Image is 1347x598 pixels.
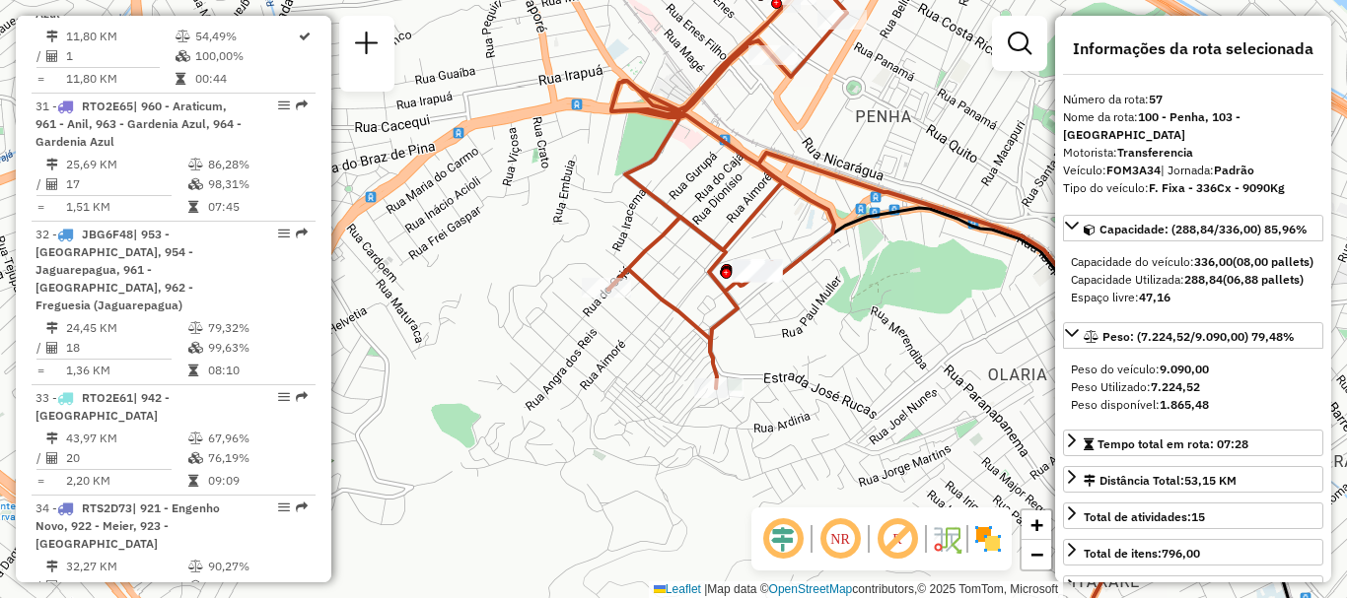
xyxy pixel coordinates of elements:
[46,322,58,334] i: Distância Total
[1071,362,1209,376] span: Peso do veículo:
[1000,24,1039,63] a: Exibir filtros
[1063,108,1323,144] div: Nome da rota:
[188,432,203,444] i: % de utilização do peso
[299,31,311,42] i: Rota otimizada
[35,69,45,89] td: =
[874,515,921,563] span: Exibir rótulo
[1071,289,1315,306] div: Espaço livre:
[1063,39,1323,58] h4: Informações da rota selecionada
[1063,353,1323,422] div: Peso: (7.224,52/9.090,00) 79,48%
[46,432,58,444] i: Distância Total
[1149,92,1163,106] strong: 57
[1063,144,1323,162] div: Motorista:
[1063,109,1241,142] strong: 100 - Penha, 103 - [GEOGRAPHIC_DATA]
[207,576,307,596] td: 99,66%
[654,582,701,596] a: Leaflet
[704,582,707,596] span: |
[278,100,290,111] em: Opções
[35,46,45,66] td: /
[296,391,308,403] em: Rota exportada
[35,99,242,149] span: | 960 - Araticum, 961 - Anil, 963 - Gardenia Azul, 964 - Gardenia Azul
[1063,215,1323,241] a: Capacidade: (288,84/336,00) 85,96%
[35,471,45,491] td: =
[194,27,297,46] td: 54,49%
[65,69,175,89] td: 11,80 KM
[65,576,187,596] td: 11
[1098,436,1248,451] span: Tempo total em rota: 07:28
[1071,271,1315,289] div: Capacidade Utilizada:
[46,159,58,170] i: Distância Total
[46,50,58,62] i: Total de Atividades
[649,581,1063,598] div: Map data © contributors,© 2025 TomTom, Microsoft
[1063,179,1323,197] div: Tipo do veículo:
[207,338,307,358] td: 99,63%
[1063,539,1323,565] a: Total de itens:796,00
[278,501,290,513] em: Opções
[46,452,58,464] i: Total de Atividades
[1117,145,1193,160] strong: Transferencia
[1162,546,1200,561] strong: 796,00
[296,100,308,111] em: Rota exportada
[65,557,187,576] td: 32,27 KM
[207,197,307,217] td: 07:45
[1063,430,1323,456] a: Tempo total em rota: 07:28
[207,429,307,448] td: 67,96%
[1063,466,1323,493] a: Distância Total:53,15 KM
[1106,163,1161,177] strong: FOM3A34
[188,475,198,487] i: Tempo total em rota
[1194,254,1233,269] strong: 336,00
[1233,254,1313,269] strong: (08,00 pallets)
[1030,512,1043,537] span: +
[1022,540,1051,569] a: Zoom out
[1071,396,1315,414] div: Peso disponível:
[35,197,45,217] td: =
[1071,253,1315,271] div: Capacidade do veículo:
[65,27,175,46] td: 11,80 KM
[65,197,187,217] td: 1,51 KM
[65,46,175,66] td: 1
[1063,245,1323,314] div: Capacidade: (288,84/336,00) 85,96%
[1099,222,1308,236] span: Capacidade: (288,84/336,00) 85,96%
[207,557,307,576] td: 90,27%
[188,452,203,464] i: % de utilização da cubagem
[769,582,853,596] a: OpenStreetMap
[207,448,307,468] td: 76,19%
[816,515,864,563] span: Ocultar NR
[188,159,203,170] i: % de utilização do peso
[35,227,193,312] span: 32 -
[35,390,170,423] span: | 942 - [GEOGRAPHIC_DATA]
[1151,379,1200,394] strong: 7.224,52
[188,365,198,376] i: Tempo total em rota
[82,390,133,405] span: RTO2E61
[1184,473,1237,488] span: 53,15 KM
[35,338,45,358] td: /
[65,318,187,338] td: 24,45 KM
[296,501,308,513] em: Rota exportada
[1149,180,1285,195] strong: F. Fixa - 336Cx - 9090Kg
[1063,322,1323,349] a: Peso: (7.224,52/9.090,00) 79,48%
[35,500,220,551] span: | 921 - Engenho Novo, 922 - Meier, 923 - [GEOGRAPHIC_DATA]
[1160,397,1209,412] strong: 1.865,48
[207,174,307,194] td: 98,31%
[35,99,242,149] span: 31 -
[46,580,58,592] i: Total de Atividades
[46,31,58,42] i: Distância Total
[207,318,307,338] td: 79,32%
[194,69,297,89] td: 00:44
[1191,509,1205,524] strong: 15
[1030,542,1043,566] span: −
[1022,510,1051,540] a: Zoom in
[972,523,1004,555] img: Exibir/Ocultar setores
[207,155,307,174] td: 86,28%
[207,361,307,380] td: 08:10
[188,561,203,572] i: % de utilização do peso
[46,342,58,354] i: Total de Atividades
[1063,162,1323,179] div: Veículo:
[65,471,187,491] td: 2,20 KM
[65,361,187,380] td: 1,36 KM
[1214,163,1254,177] strong: Padrão
[278,391,290,403] em: Opções
[82,227,133,241] span: JBG6F48
[35,390,170,423] span: 33 -
[1084,472,1237,490] div: Distância Total:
